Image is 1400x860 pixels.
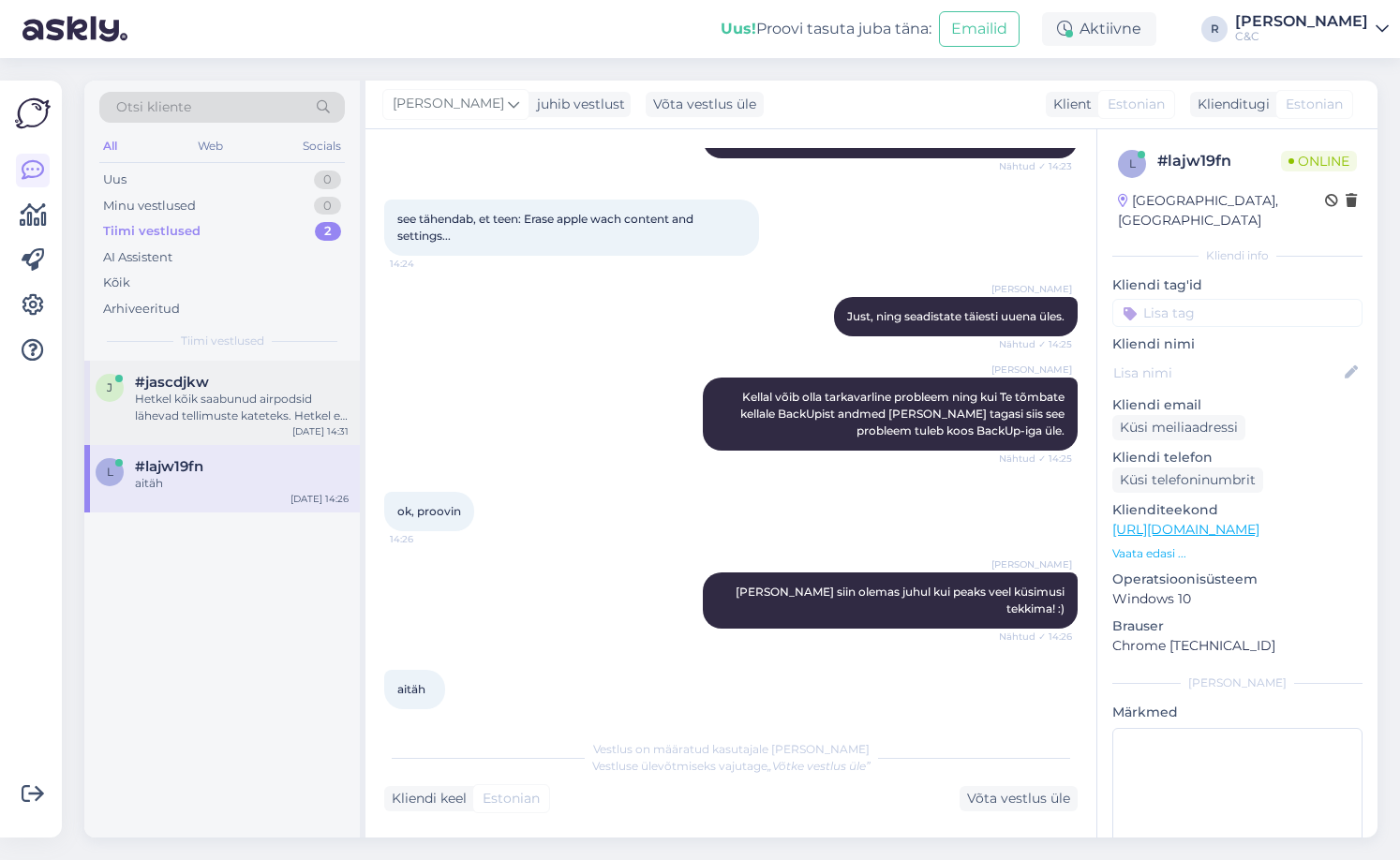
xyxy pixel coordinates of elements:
div: Minu vestlused [103,197,196,215]
img: Askly Logo [15,96,51,131]
span: Vestluse ülevõtmiseks vajutage [592,759,871,773]
span: Online [1281,151,1357,171]
div: Aktiivne [1042,12,1156,46]
i: „Võtke vestlus üle” [767,759,871,773]
div: Tiimi vestlused [103,222,201,241]
div: Võta vestlus üle [960,786,1078,811]
div: All [99,134,121,158]
span: 14:26 [390,532,460,546]
p: Windows 10 [1112,589,1363,609]
span: [PERSON_NAME] [991,557,1072,571]
p: Kliendi nimi [1112,334,1363,354]
p: Brauser [1112,616,1363,636]
span: Tiimi vestlused [181,333,264,349]
span: 14:26 [390,710,460,724]
input: Lisa tag [1112,299,1363,327]
div: Uus [103,171,127,189]
div: Klient [1046,95,1092,114]
span: Just, ning seadistate täiesti uuena üles. [847,309,1065,323]
p: Kliendi email [1112,395,1363,415]
div: [DATE] 14:26 [290,492,349,506]
div: Võta vestlus üle [646,92,764,117]
div: Klienditugi [1190,95,1270,114]
div: 2 [315,222,341,241]
input: Lisa nimi [1113,363,1341,383]
span: see tähendab, et teen: Erase apple wach content and settings... [397,212,696,243]
div: # lajw19fn [1157,150,1281,172]
div: [PERSON_NAME] [1112,675,1363,691]
div: Kliendi keel [384,789,467,808]
p: Operatsioonisüsteem [1112,570,1363,589]
span: Kellal võib olla tarkavarline probleem ning kui Te tõmbate kellale BackUpist andmed [PERSON_NAME]... [740,390,1067,437]
div: Web [194,134,227,158]
span: ok, proovin [397,504,461,518]
div: [DATE] 14:31 [292,424,349,438]
span: Estonian [483,789,540,808]
span: #lajw19fn [135,458,203,475]
div: Proovi tasuta juba täna: [721,18,931,40]
span: [PERSON_NAME] [991,363,1072,377]
span: Nähtud ✓ 14:23 [999,159,1072,173]
span: [PERSON_NAME] siin olemas juhul kui peaks veel küsimusi tekkima! :) [736,585,1067,615]
span: 14:24 [390,257,460,271]
p: Vaata edasi ... [1112,545,1363,562]
span: Nähtud ✓ 14:25 [999,337,1072,351]
span: Nähtud ✓ 14:25 [999,452,1072,466]
span: l [1129,156,1136,171]
div: aitäh [135,475,349,492]
div: juhib vestlust [529,95,625,114]
a: [URL][DOMAIN_NAME] [1112,521,1259,538]
div: AI Assistent [103,248,172,267]
span: Estonian [1108,95,1165,114]
span: [PERSON_NAME] [393,94,504,114]
span: [PERSON_NAME] [991,282,1072,296]
a: [PERSON_NAME]C&C [1235,14,1389,44]
p: Klienditeekond [1112,500,1363,520]
button: Emailid [939,11,1020,47]
span: Vestlus on määratud kasutajale [PERSON_NAME] [593,742,870,756]
span: Estonian [1286,95,1343,114]
p: Chrome [TECHNICAL_ID] [1112,636,1363,656]
span: #jascdjkw [135,374,209,391]
div: 0 [314,197,341,215]
div: Küsi telefoninumbrit [1112,467,1263,493]
span: aitäh [397,682,425,696]
div: Kõik [103,274,130,292]
div: Hetkel kõik saabunud airpodsid lähevad tellimuste kateteks. Hetkel ei oska ennustada, millal vaba... [135,391,349,424]
span: l [107,465,113,479]
p: Kliendi tag'id [1112,275,1363,295]
div: Arhiveeritud [103,300,180,319]
div: [GEOGRAPHIC_DATA], [GEOGRAPHIC_DATA] [1118,191,1325,230]
div: C&C [1235,29,1368,44]
span: j [107,380,112,394]
span: Nähtud ✓ 14:26 [999,630,1072,644]
div: Kliendi info [1112,247,1363,264]
div: [PERSON_NAME] [1235,14,1368,29]
b: Uus! [721,20,756,37]
div: Küsi meiliaadressi [1112,415,1245,440]
div: Socials [299,134,345,158]
p: Kliendi telefon [1112,448,1363,467]
span: Otsi kliente [116,97,191,117]
p: Märkmed [1112,703,1363,722]
div: 0 [314,171,341,189]
div: R [1201,16,1228,42]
